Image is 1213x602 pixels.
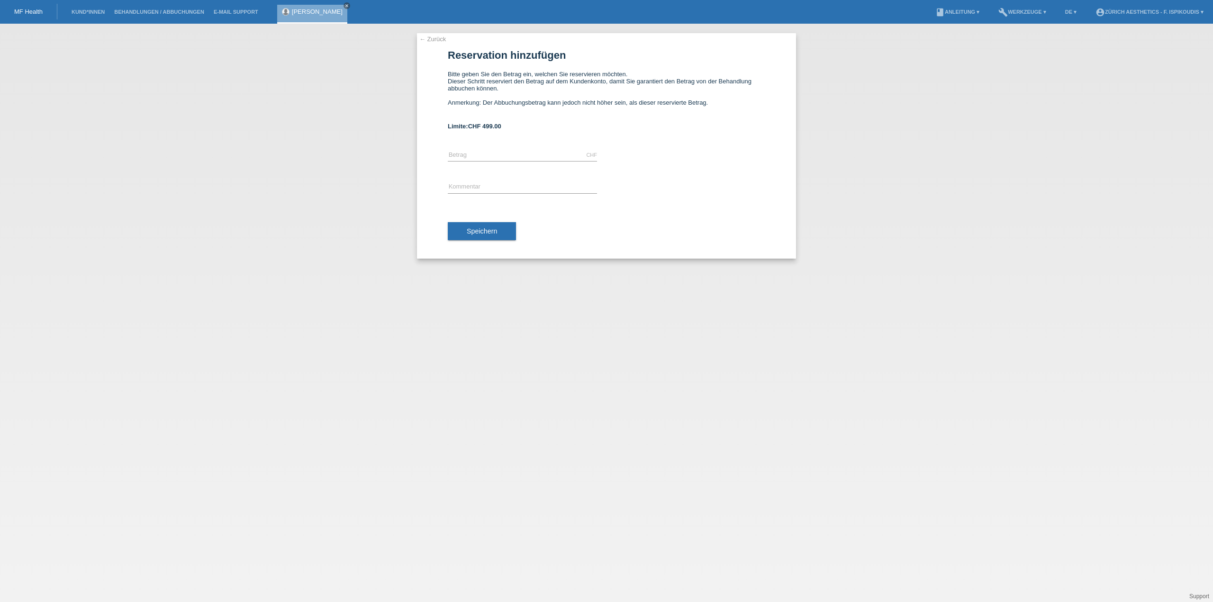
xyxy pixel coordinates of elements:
[1095,8,1105,17] i: account_circle
[344,2,350,9] a: close
[448,71,765,113] div: Bitte geben Sie den Betrag ein, welchen Sie reservieren möchten. Dieser Schritt reserviert den Be...
[1091,9,1208,15] a: account_circleZürich Aesthetics - F. Ispikoudis ▾
[344,3,349,8] i: close
[931,9,984,15] a: bookAnleitung ▾
[209,9,263,15] a: E-Mail Support
[1060,9,1081,15] a: DE ▾
[292,8,343,15] a: [PERSON_NAME]
[448,222,516,240] button: Speichern
[468,123,501,130] span: CHF 499.00
[448,123,501,130] b: Limite:
[448,49,765,61] h1: Reservation hinzufügen
[109,9,209,15] a: Behandlungen / Abbuchungen
[586,152,597,158] div: CHF
[14,8,43,15] a: MF Health
[67,9,109,15] a: Kund*innen
[419,36,446,43] a: ← Zurück
[1189,593,1209,600] a: Support
[998,8,1008,17] i: build
[467,227,497,235] span: Speichern
[994,9,1051,15] a: buildWerkzeuge ▾
[935,8,945,17] i: book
